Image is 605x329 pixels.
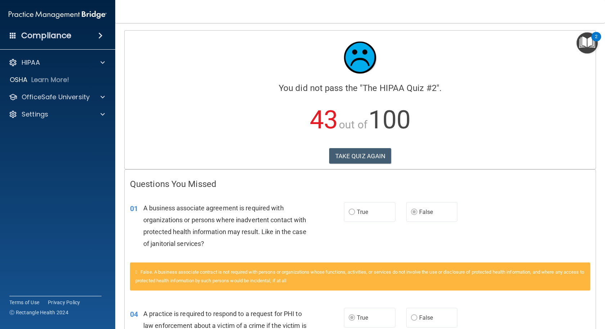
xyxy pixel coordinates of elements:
span: False [419,314,433,321]
p: Learn More! [31,76,70,84]
img: sad_face.ecc698e2.jpg [339,36,382,79]
span: The HIPAA Quiz #2 [363,83,436,93]
span: False [419,209,433,215]
h4: You did not pass the " ". [130,83,590,93]
span: False. A business associate contract is not required with persons or organizations whose function... [135,269,584,283]
input: False [411,210,417,215]
h4: Compliance [21,31,71,41]
p: OfficeSafe University [22,93,90,101]
input: True [349,315,355,321]
button: TAKE QUIZ AGAIN [329,148,391,164]
a: HIPAA [9,58,105,67]
p: Settings [22,110,48,119]
div: 2 [595,37,597,46]
input: False [411,315,417,321]
span: out of [339,118,367,131]
span: 04 [130,310,138,319]
a: Privacy Policy [48,299,80,306]
button: Open Resource Center, 2 new notifications [577,32,598,54]
p: OSHA [10,76,28,84]
span: 01 [130,204,138,213]
a: Settings [9,110,105,119]
span: True [357,314,368,321]
span: 43 [310,105,338,134]
img: PMB logo [9,8,107,22]
p: HIPAA [22,58,40,67]
a: OfficeSafe University [9,93,105,101]
span: Ⓒ Rectangle Health 2024 [9,309,68,316]
h4: Questions You Missed [130,179,590,189]
input: True [349,210,355,215]
span: True [357,209,368,215]
span: A business associate agreement is required with organizations or persons where inadvertent contac... [143,204,306,248]
span: 100 [368,105,411,134]
a: Terms of Use [9,299,39,306]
